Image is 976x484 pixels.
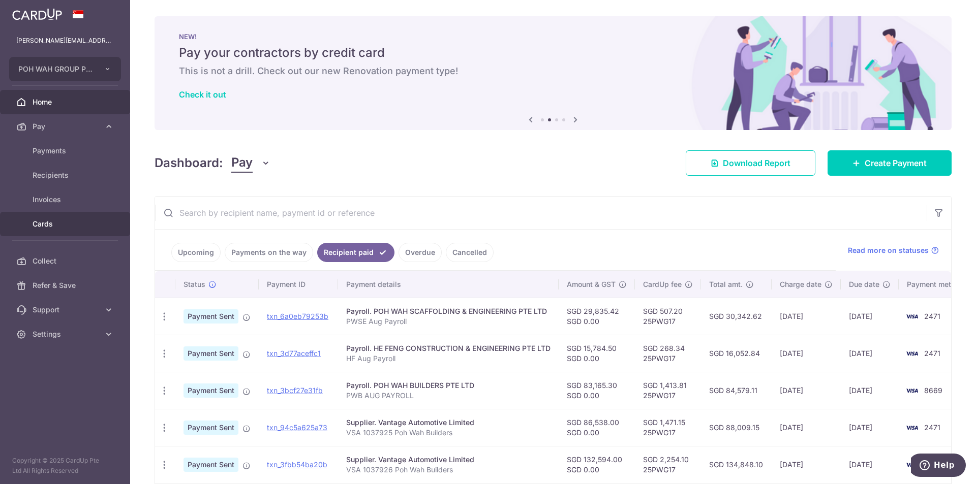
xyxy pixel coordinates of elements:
span: Pay [33,121,100,132]
td: [DATE] [772,372,841,409]
p: HF Aug Payroll [346,353,551,364]
button: POH WAH GROUP PTE. LTD. [9,57,121,81]
td: SGD 132,594.00 SGD 0.00 [559,446,635,483]
a: txn_3fbb54ba20b [267,460,327,469]
span: Home [33,97,100,107]
a: Check it out [179,89,226,100]
td: SGD 134,848.10 [701,446,772,483]
iframe: Opens a widget where you can find more information [911,454,966,479]
span: Payment Sent [184,383,238,398]
a: Download Report [686,150,815,176]
span: Payment Sent [184,309,238,324]
span: Due date [849,279,879,289]
span: Invoices [33,195,100,205]
span: Download Report [723,157,790,169]
img: Renovation banner [155,16,952,130]
td: SGD 83,165.30 SGD 0.00 [559,372,635,409]
div: Payroll. POH WAH BUILDERS PTE LTD [346,380,551,391]
td: SGD 16,052.84 [701,335,772,372]
th: Payment details [338,271,559,298]
td: SGD 86,538.00 SGD 0.00 [559,409,635,446]
span: 2471 [924,312,940,320]
img: Bank Card [902,310,922,322]
a: Recipient paid [317,243,394,262]
img: Bank Card [902,384,922,397]
td: [DATE] [772,335,841,372]
td: SGD 507.20 25PWG17 [635,298,701,335]
span: Collect [33,256,100,266]
a: txn_6a0eb79253b [267,312,328,320]
p: PWB AUG PAYROLL [346,391,551,401]
td: [DATE] [841,446,899,483]
img: Bank Card [902,459,922,471]
a: Create Payment [828,150,952,176]
td: SGD 1,413.81 25PWG17 [635,372,701,409]
span: Refer & Save [33,280,100,291]
p: VSA 1037926 Poh Wah Builders [346,465,551,475]
a: Overdue [399,243,442,262]
span: Support [33,305,100,315]
p: NEW! [179,33,927,41]
td: [DATE] [841,298,899,335]
td: [DATE] [772,446,841,483]
td: SGD 268.34 25PWG17 [635,335,701,372]
span: 2471 [924,349,940,358]
span: Payment Sent [184,421,238,435]
td: SGD 88,009.15 [701,409,772,446]
td: SGD 15,784.50 SGD 0.00 [559,335,635,372]
a: txn_3d77aceffc1 [267,349,321,358]
img: Bank Card [902,347,922,360]
h6: This is not a drill. Check out our new Renovation payment type! [179,65,927,77]
td: [DATE] [772,298,841,335]
img: Bank Card [902,422,922,434]
span: Amount & GST [567,279,616,289]
button: Pay [231,153,270,173]
td: [DATE] [841,409,899,446]
td: [DATE] [772,409,841,446]
span: Pay [231,153,253,173]
div: Payroll. POH WAH SCAFFOLDING & ENGINEERING PTE LTD [346,306,551,316]
input: Search by recipient name, payment id or reference [155,197,927,229]
a: txn_94c5a625a73 [267,423,327,432]
td: [DATE] [841,335,899,372]
td: [DATE] [841,372,899,409]
h5: Pay your contractors by credit card [179,45,927,61]
td: SGD 1,471.15 25PWG17 [635,409,701,446]
td: SGD 30,342.62 [701,298,772,335]
img: CardUp [12,8,62,20]
p: VSA 1037925 Poh Wah Builders [346,428,551,438]
span: Status [184,279,205,289]
span: Read more on statuses [848,245,929,255]
a: Cancelled [446,243,494,262]
span: 8669 [924,386,942,395]
span: Recipients [33,170,100,180]
a: Read more on statuses [848,245,939,255]
div: Payroll. HE FENG CONSTRUCTION & ENGINEERING PTE LTD [346,343,551,353]
div: Supplier. Vantage Automotive Limited [346,455,551,465]
span: Payment Sent [184,346,238,361]
p: [PERSON_NAME][EMAIL_ADDRESS][DOMAIN_NAME] [16,36,114,46]
span: Payment Sent [184,458,238,472]
a: txn_3bcf27e31fb [267,386,323,395]
span: CardUp fee [643,279,682,289]
td: SGD 2,254.10 25PWG17 [635,446,701,483]
span: Settings [33,329,100,339]
a: Payments on the way [225,243,313,262]
td: SGD 29,835.42 SGD 0.00 [559,298,635,335]
span: Charge date [780,279,821,289]
span: Cards [33,219,100,229]
div: Supplier. Vantage Automotive Limited [346,417,551,428]
th: Payment ID [259,271,338,298]
td: SGD 84,579.11 [701,372,772,409]
h4: Dashboard: [155,154,223,172]
span: POH WAH GROUP PTE. LTD. [18,64,94,74]
span: Create Payment [865,157,927,169]
span: 2471 [924,423,940,432]
p: PWSE Aug Payroll [346,316,551,327]
span: Payments [33,146,100,156]
th: Payment method [899,271,976,298]
a: Upcoming [171,243,221,262]
span: Total amt. [709,279,743,289]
